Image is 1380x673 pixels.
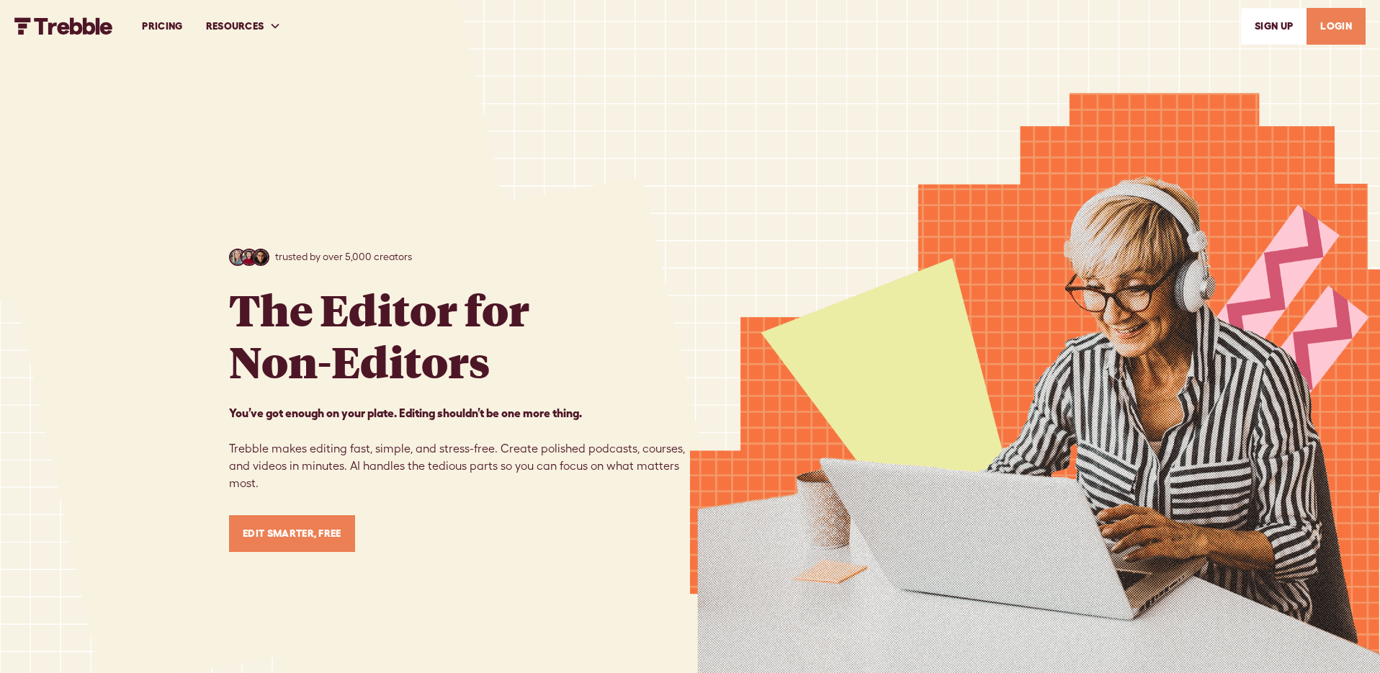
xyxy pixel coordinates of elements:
[1241,8,1307,45] a: SIGn UP
[229,283,529,387] h1: The Editor for Non-Editors
[229,406,582,419] strong: You’ve got enough on your plate. Editing shouldn’t be one more thing. ‍
[229,515,355,552] a: Edit Smarter, Free
[206,19,264,34] div: RESOURCES
[229,404,690,492] p: Trebble makes editing fast, simple, and stress-free. Create polished podcasts, courses, and video...
[1307,8,1366,45] a: LOGIN
[194,1,293,51] div: RESOURCES
[14,17,113,35] a: home
[14,17,113,35] img: Trebble FM Logo
[130,1,194,51] a: PRICING
[275,249,412,264] p: trusted by over 5,000 creators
